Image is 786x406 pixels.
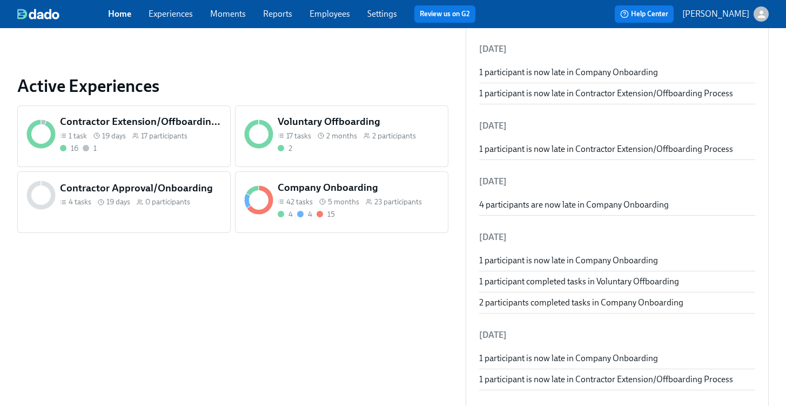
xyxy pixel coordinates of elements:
h5: Voluntary Offboarding [278,115,440,129]
span: 2 participants [372,131,416,141]
div: 1 participant is now late in Contractor Extension/Offboarding Process [479,374,755,385]
a: Voluntary Offboarding17 tasks 2 months2 participants2 [235,105,448,167]
div: Completed all due tasks [60,143,78,154]
button: Review us on G2 [414,5,475,23]
span: 4 tasks [69,197,91,207]
div: On time with open tasks [297,209,312,219]
div: 1 participant is now late in Company Onboarding [479,66,755,78]
p: [PERSON_NAME] [682,8,749,20]
span: 42 tasks [286,197,313,207]
img: dado [17,9,59,19]
a: Company Onboarding42 tasks 5 months23 participants4415 [235,171,448,233]
div: 1 [93,143,97,154]
div: 2 [288,143,292,154]
div: 4 [288,209,293,219]
div: 1 participant is now late in Contractor Extension/Offboarding Process [479,88,755,99]
a: Moments [210,9,246,19]
a: dado [17,9,108,19]
a: Active Experiences [17,75,448,97]
h5: Contractor Extension/Offboarding Process [60,115,222,129]
h5: Company Onboarding [278,181,440,195]
li: [DATE] [479,113,755,139]
li: [DATE] [479,169,755,195]
span: 19 days [106,197,130,207]
span: 23 participants [374,197,422,207]
span: 17 participants [141,131,187,141]
a: Employees [310,9,350,19]
div: 1 participant completed tasks in Voluntary Offboarding [479,276,755,288]
a: Contractor Approval/Onboarding4 tasks 19 days0 participants [17,171,231,233]
span: 1 task [69,131,87,141]
div: Completed all due tasks [278,143,292,154]
a: Settings [367,9,397,19]
li: [DATE] [479,224,755,250]
a: Home [108,9,131,19]
span: 19 days [102,131,126,141]
span: 2 months [326,131,357,141]
div: Not started [83,143,97,154]
span: 17 tasks [286,131,311,141]
div: 2 participants completed tasks in Company Onboarding [479,297,755,309]
div: 1 participant is now late in Company Onboarding [479,255,755,267]
div: 16 [71,143,78,154]
a: Contractor Extension/Offboarding Process1 task 19 days17 participants161 [17,105,231,167]
div: 15 [327,209,335,219]
h5: Contractor Approval/Onboarding [60,181,222,195]
li: [DATE] [479,36,755,62]
div: 4 [308,209,312,219]
span: 0 participants [145,197,190,207]
div: 4 participants are now late in Company Onboarding [479,199,755,211]
li: [DATE] [479,322,755,348]
button: [PERSON_NAME] [682,6,769,22]
a: Review us on G2 [420,9,470,19]
button: Help Center [615,5,674,23]
a: Experiences [149,9,193,19]
div: With overdue tasks [317,209,335,219]
a: Reports [263,9,292,19]
div: 1 participant is now late in Contractor Extension/Offboarding Process [479,143,755,155]
div: 1 participant is now late in Company Onboarding [479,352,755,364]
span: 5 months [328,197,359,207]
span: Help Center [620,9,668,19]
div: Completed all due tasks [278,209,293,219]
